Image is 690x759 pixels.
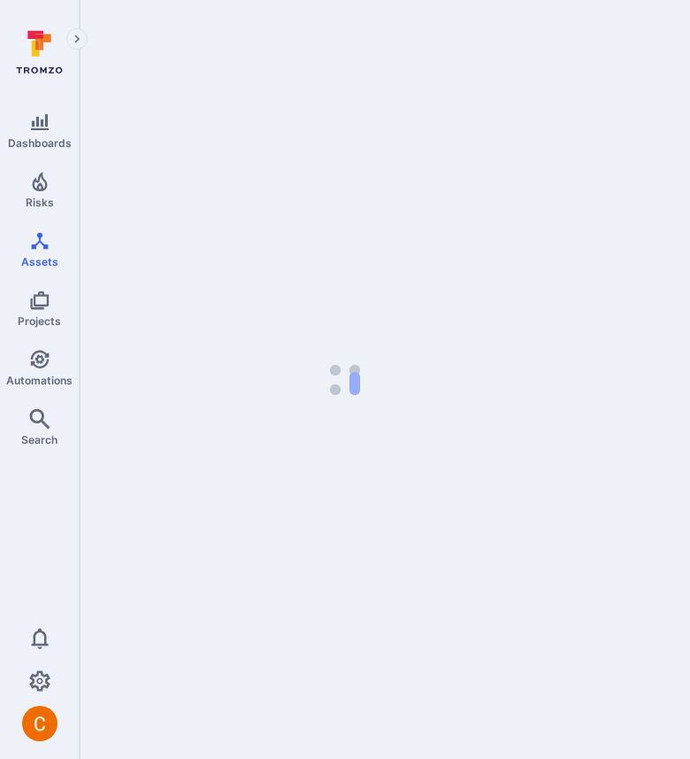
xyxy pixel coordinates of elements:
[8,136,72,150] span: Dashboards
[22,706,57,741] div: Camilo Rivera
[21,255,58,268] span: Assets
[18,314,61,328] span: Projects
[21,433,57,446] span: Search
[71,32,83,47] i: Expand navigation menu
[26,196,54,209] span: Risks
[22,706,57,741] img: ACg8ocJuq_DPPTkXyD9OlTnVLvDrpObecjcADscmEHLMiTyEnTELew=s96-c
[66,28,88,50] button: Expand navigation menu
[6,374,73,387] span: Automations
